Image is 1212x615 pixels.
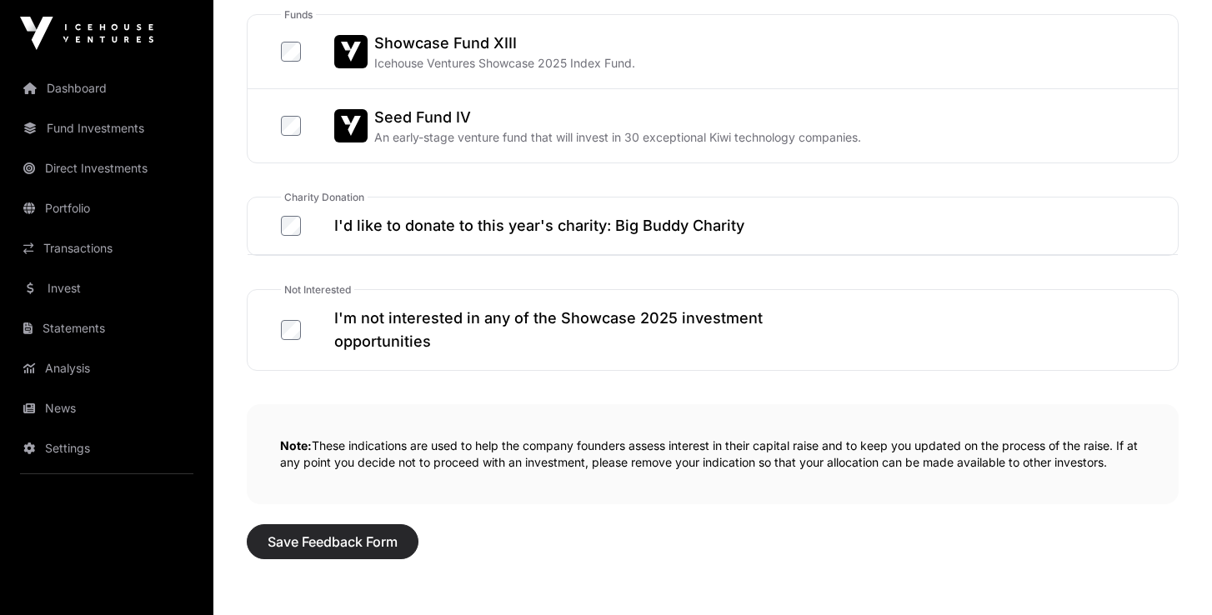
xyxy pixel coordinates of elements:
img: Icehouse Ventures Logo [20,17,153,50]
input: I'd like to donate to this year's charity: Big Buddy Charity [281,216,301,236]
a: Settings [13,430,200,467]
input: I'm not interested in any of the Showcase 2025 investment opportunities [281,320,301,340]
iframe: Chat Widget [1129,535,1212,615]
button: Save Feedback Form [247,524,418,559]
p: Icehouse Ventures Showcase 2025 Index Fund. [374,55,635,72]
a: Analysis [13,350,200,387]
img: Showcase Fund XIII [334,35,368,68]
span: Not Interested [281,283,354,297]
a: Dashboard [13,70,200,107]
h2: Seed Fund IV [374,106,861,129]
a: News [13,390,200,427]
span: funds [281,8,316,22]
span: Charity Donation [281,191,368,204]
input: Showcase Fund XIIIShowcase Fund XIIIIcehouse Ventures Showcase 2025 Index Fund. [281,42,301,62]
span: Save Feedback Form [268,532,398,552]
img: Seed Fund IV [334,109,368,142]
input: Seed Fund IVSeed Fund IVAn early-stage venture fund that will invest in 30 exceptional Kiwi techn... [281,116,301,136]
strong: Note: [280,438,312,452]
a: Statements [13,310,200,347]
p: These indications are used to help the company founders assess interest in their capital raise an... [247,404,1179,504]
p: An early-stage venture fund that will invest in 30 exceptional Kiwi technology companies. [374,129,861,146]
h2: I'd like to donate to this year's charity: Big Buddy Charity [334,214,744,237]
h2: I'm not interested in any of the Showcase 2025 investment opportunities [334,307,862,353]
a: Direct Investments [13,150,200,187]
a: Fund Investments [13,110,200,147]
h2: Showcase Fund XIII [374,32,635,55]
a: Portfolio [13,190,200,227]
a: Transactions [13,230,200,267]
a: Invest [13,270,200,307]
